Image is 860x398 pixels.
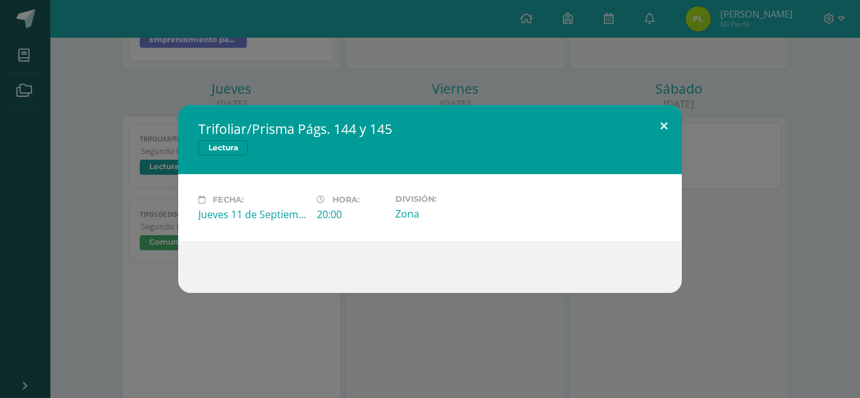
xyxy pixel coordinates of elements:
div: Zona [395,207,504,221]
span: Fecha: [213,195,244,204]
span: Hora: [332,195,359,204]
div: 20:00 [317,207,385,221]
div: Jueves 11 de Septiembre [198,207,307,221]
label: División: [395,194,504,204]
h2: Trifoliar/Prisma Págs. 144 y 145 [198,120,662,138]
span: Lectura [198,140,248,155]
button: Close (Esc) [646,105,682,148]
